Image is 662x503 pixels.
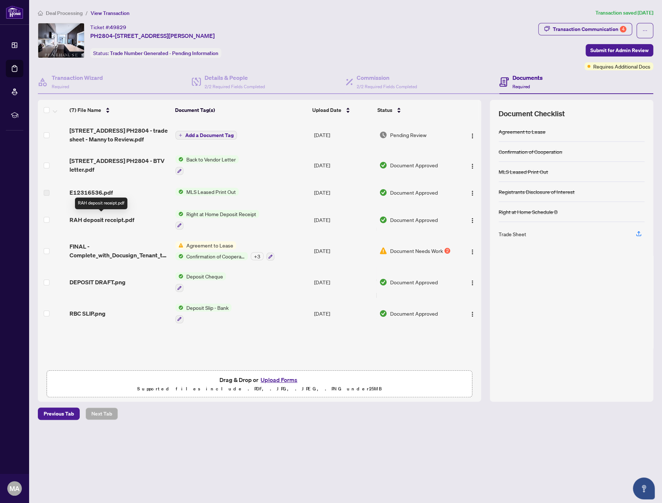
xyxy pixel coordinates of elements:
button: Logo [467,308,478,319]
span: E12316536.pdf [70,188,113,197]
img: Logo [469,218,475,223]
img: Status Icon [175,304,183,312]
div: Right at Home Schedule B [499,208,558,216]
button: Open asap [633,477,655,499]
img: Logo [469,311,475,317]
span: Document Approved [390,309,438,317]
article: Transaction saved [DATE] [595,9,653,17]
span: RBC SLIP.png [70,309,106,318]
button: Status IconMLS Leased Print Out [175,188,239,196]
img: logo [6,5,23,19]
div: 2 [444,248,450,254]
button: Status IconDeposit Cheque [175,272,226,292]
h4: Commission [357,73,417,82]
td: [DATE] [311,120,376,149]
button: Status IconRight at Home Deposit Receipt [175,210,259,230]
span: Document Needs Work [390,247,443,255]
button: Status IconAgreement to LeaseStatus IconConfirmation of Cooperation+3 [175,241,274,261]
span: Required [52,84,69,89]
span: MA [9,483,20,494]
span: MLS Leased Print Out [183,188,239,196]
span: Status [377,106,392,114]
div: Confirmation of Cooperation [499,148,562,156]
span: Document Approved [390,161,438,169]
th: Document Tag(s) [172,100,309,120]
span: plus [179,133,182,137]
img: Document Status [379,131,387,139]
img: Status Icon [175,188,183,196]
span: Deposit Cheque [183,272,226,280]
h4: Documents [512,73,543,82]
div: Registrants Disclosure of Interest [499,188,575,196]
span: [STREET_ADDRESS] PH2804 - trade sheet - Manny to Review.pdf [70,126,170,144]
span: View Transaction [91,10,130,16]
img: Logo [469,133,475,139]
img: Logo [469,163,475,169]
span: Submit for Admin Review [590,44,649,56]
img: Status Icon [175,272,183,280]
span: Pending Review [390,131,427,139]
span: DEPOSIT DRAFT.png [70,278,126,286]
img: IMG-E12316536_1.jpg [38,23,84,58]
span: FINAL - Complete_with_Docusign_Tenant_to_sign_update.pdf [70,242,170,260]
span: PH2804-[STREET_ADDRESS][PERSON_NAME] [90,31,215,40]
button: Logo [467,159,478,171]
span: Add a Document Tag [185,133,234,138]
div: Transaction Communication [553,23,626,35]
div: 4 [620,26,626,32]
div: Status: [90,48,221,58]
img: Status Icon [175,210,183,218]
span: Requires Additional Docs [593,62,650,70]
p: Supported files include .PDF, .JPG, .JPEG, .PNG under 25 MB [51,385,468,393]
img: Logo [469,249,475,255]
span: (7) File Name [70,106,101,114]
span: Upload Date [312,106,341,114]
span: Deal Processing [46,10,83,16]
button: Logo [467,214,478,226]
img: Status Icon [175,241,183,249]
div: RAH deposit receipt.pdf [75,198,127,209]
span: Back to Vendor Letter [183,155,239,163]
img: Document Status [379,216,387,224]
span: Drag & Drop orUpload FormsSupported files include .PDF, .JPG, .JPEG, .PNG under25MB [47,371,472,398]
button: Previous Tab [38,408,80,420]
td: [DATE] [311,298,376,329]
h4: Transaction Wizard [52,73,103,82]
th: Status [374,100,456,120]
span: Deposit Slip - Bank [183,304,231,312]
th: Upload Date [309,100,374,120]
span: Required [512,84,530,89]
span: Agreement to Lease [183,241,236,249]
span: Document Checklist [499,109,565,119]
button: Add a Document Tag [175,130,237,140]
div: MLS Leased Print Out [499,168,548,176]
button: Next Tab [86,408,118,420]
button: Logo [467,245,478,257]
img: Document Status [379,278,387,286]
div: Agreement to Lease [499,128,546,136]
h4: Details & People [205,73,265,82]
img: Status Icon [175,155,183,163]
button: Add a Document Tag [175,131,237,140]
button: Transaction Communication4 [538,23,632,35]
img: Document Status [379,247,387,255]
div: Ticket #: [90,23,126,31]
td: [DATE] [311,266,376,298]
td: [DATE] [311,181,376,204]
img: Document Status [379,161,387,169]
td: [DATE] [311,204,376,235]
span: Confirmation of Cooperation [183,252,248,260]
img: Status Icon [175,252,183,260]
span: Document Approved [390,188,438,196]
img: Logo [469,280,475,286]
td: [DATE] [311,149,376,181]
span: Document Approved [390,216,438,224]
span: 2/2 Required Fields Completed [205,84,265,89]
div: + 3 [251,252,263,260]
button: Logo [467,129,478,141]
button: Upload Forms [258,375,300,385]
img: Document Status [379,309,387,317]
img: Logo [469,190,475,196]
button: Submit for Admin Review [586,44,653,56]
span: [STREET_ADDRESS] PH2804 - BTV letter.pdf [70,156,170,174]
